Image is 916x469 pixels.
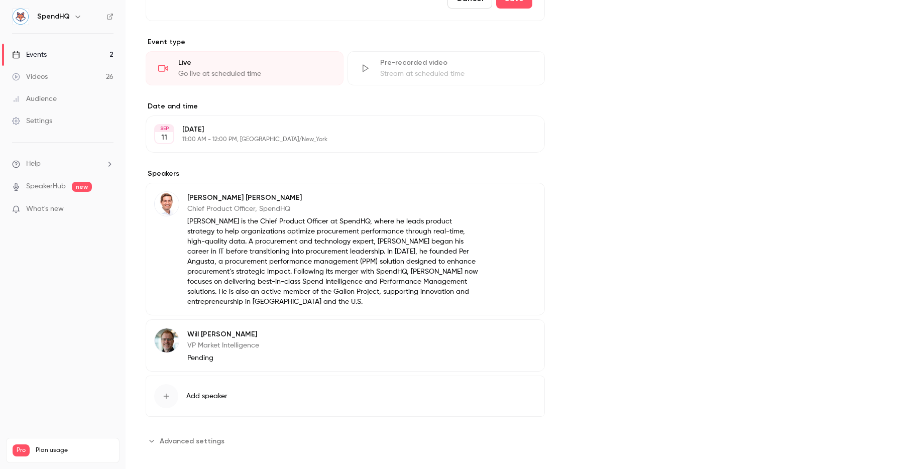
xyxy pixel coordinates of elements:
[12,50,47,60] div: Events
[161,133,167,143] p: 11
[178,58,331,68] div: Live
[155,328,179,353] img: Will McNeill
[36,446,113,454] span: Plan usage
[182,136,492,144] p: 11:00 AM - 12:00 PM, [GEOGRAPHIC_DATA]/New_York
[146,101,545,111] label: Date and time
[13,444,30,456] span: Pro
[187,340,259,350] p: VP Market Intelligence
[186,391,227,401] span: Add speaker
[12,72,48,82] div: Videos
[146,433,545,449] section: Advanced settings
[155,192,179,216] img: Pierre Laprée
[146,183,545,315] div: Pierre Laprée[PERSON_NAME] [PERSON_NAME]Chief Product Officer, SpendHQ[PERSON_NAME] is the Chief ...
[26,159,41,169] span: Help
[12,159,113,169] li: help-dropdown-opener
[26,181,66,192] a: SpeakerHub
[187,353,259,363] p: Pending
[348,51,545,85] div: Pre-recorded videoStream at scheduled time
[146,433,231,449] button: Advanced settings
[146,37,545,47] p: Event type
[187,329,259,339] p: Will [PERSON_NAME]
[155,125,173,132] div: SEP
[146,319,545,372] div: Will McNeillWill [PERSON_NAME]VP Market IntelligencePending
[160,436,224,446] span: Advanced settings
[380,69,533,79] div: Stream at scheduled time
[146,376,545,417] button: Add speaker
[187,193,480,203] p: [PERSON_NAME] [PERSON_NAME]
[178,69,331,79] div: Go live at scheduled time
[72,182,92,192] span: new
[26,204,64,214] span: What's new
[12,116,52,126] div: Settings
[37,12,70,22] h6: SpendHQ
[13,9,29,25] img: SpendHQ
[182,125,492,135] p: [DATE]
[380,58,533,68] div: Pre-recorded video
[187,216,480,307] p: [PERSON_NAME] is the Chief Product Officer at SpendHQ, where he leads product strategy to help or...
[187,204,480,214] p: Chief Product Officer, SpendHQ
[146,51,343,85] div: LiveGo live at scheduled time
[146,169,545,179] label: Speakers
[12,94,57,104] div: Audience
